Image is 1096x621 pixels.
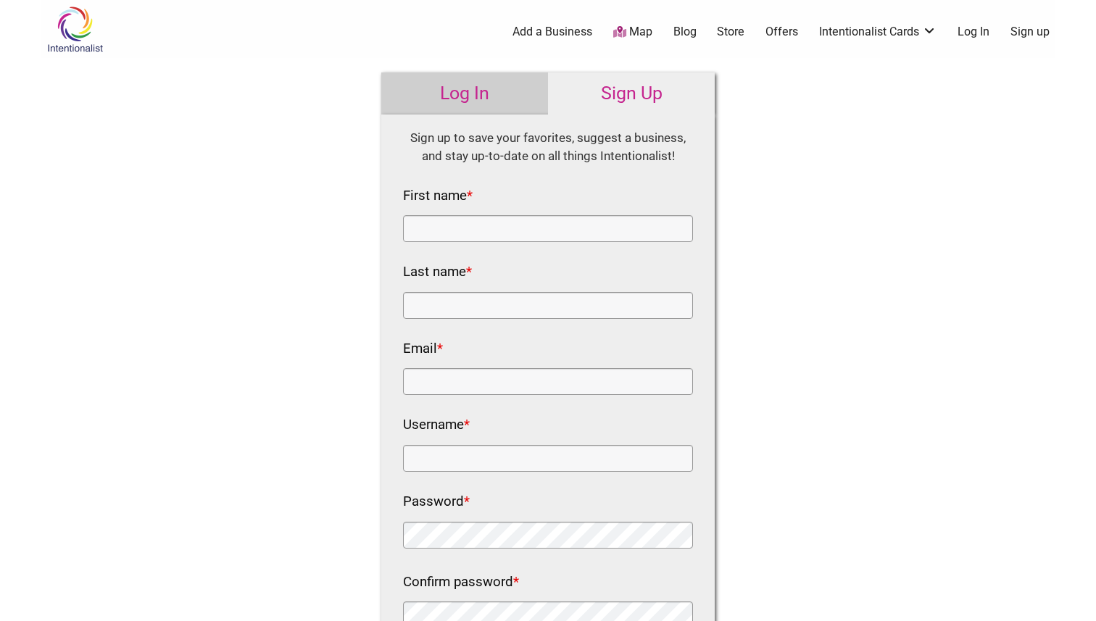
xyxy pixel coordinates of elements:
a: Map [613,24,652,41]
a: Intentionalist Cards [819,24,937,40]
label: Username [403,413,470,438]
a: Add a Business [512,24,592,40]
label: Password [403,490,470,514]
img: Intentionalist [41,6,109,53]
label: Last name [403,260,472,285]
a: Log In [958,24,989,40]
label: First name [403,184,473,209]
label: Confirm password [403,570,519,595]
a: Store [717,24,744,40]
a: Sign Up [548,72,715,114]
a: Sign up [1010,24,1050,40]
a: Blog [673,24,697,40]
a: Offers [765,24,798,40]
label: Email [403,337,443,362]
div: Sign up to save your favorites, suggest a business, and stay up-to-date on all things Intentional... [403,129,693,166]
a: Log In [381,72,548,114]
